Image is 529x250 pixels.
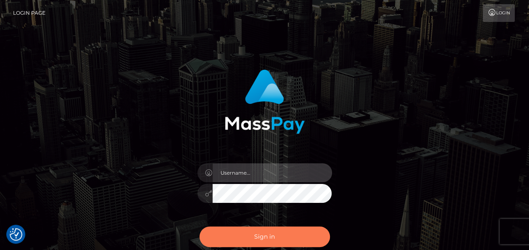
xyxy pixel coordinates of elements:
a: Login Page [13,4,45,22]
button: Consent Preferences [10,228,22,241]
img: MassPay Login [225,69,305,134]
input: Username... [213,163,332,182]
img: Revisit consent button [10,228,22,241]
a: Login [483,4,515,22]
button: Sign in [199,226,330,247]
